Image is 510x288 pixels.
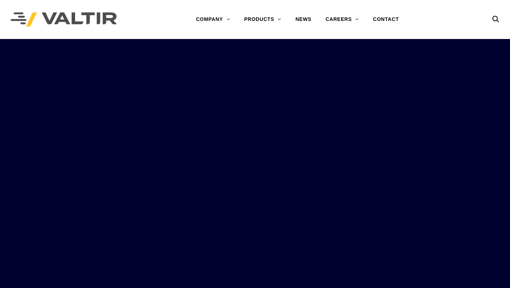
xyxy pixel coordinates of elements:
a: COMPANY [189,12,237,27]
a: NEWS [288,12,318,27]
a: PRODUCTS [237,12,288,27]
a: CAREERS [318,12,366,27]
a: CONTACT [366,12,406,27]
img: Valtir [11,12,117,27]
